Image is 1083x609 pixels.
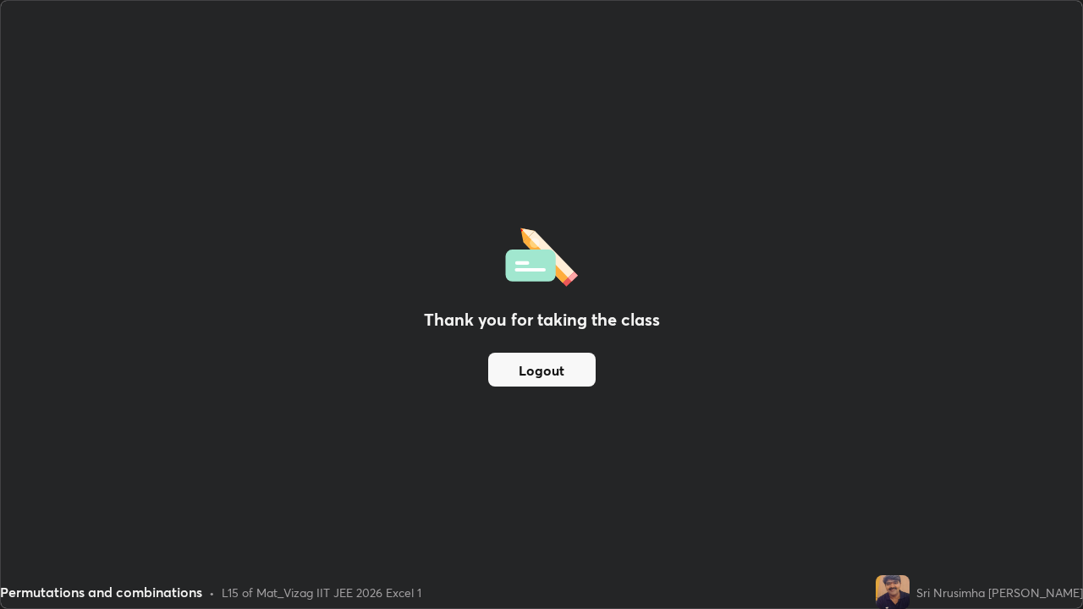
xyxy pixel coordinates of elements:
[916,584,1083,601] div: Sri Nrusimha [PERSON_NAME]
[488,353,596,387] button: Logout
[505,222,578,287] img: offlineFeedback.1438e8b3.svg
[424,307,660,332] h2: Thank you for taking the class
[876,575,910,609] img: f54d720e133a4ee1b1c0d1ef8fff5f48.jpg
[222,584,421,601] div: L15 of Mat_Vizag IIT JEE 2026 Excel 1
[209,584,215,601] div: •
